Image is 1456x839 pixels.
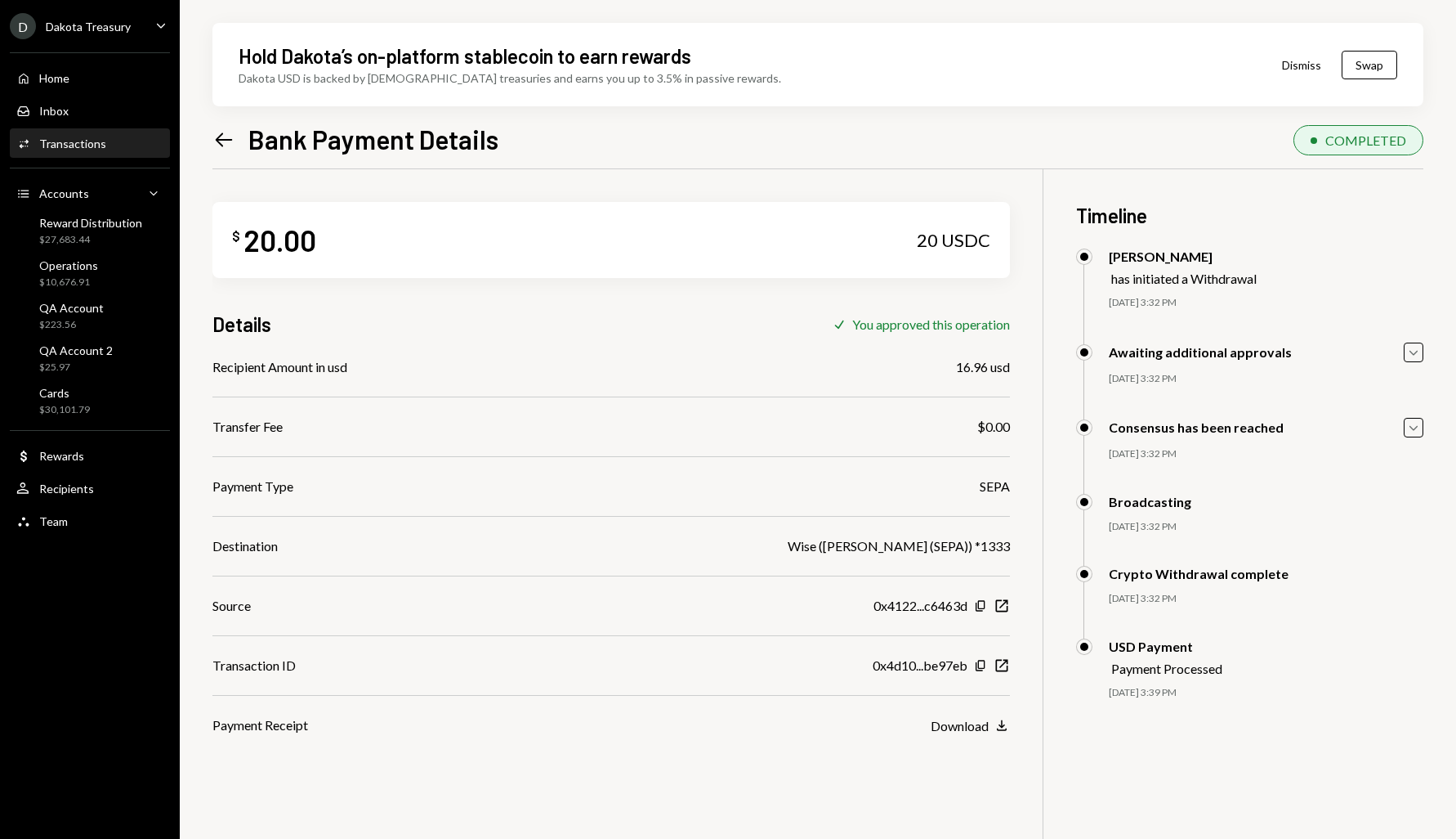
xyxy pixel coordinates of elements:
[873,656,967,675] div: 0x4d10...be97eb
[212,357,347,377] div: Recipient Amount in usd
[1109,249,1257,264] div: [PERSON_NAME]
[1109,296,1423,310] div: [DATE] 3:32 PM
[10,381,170,420] a: Cards$30,101.79
[39,301,104,315] div: QA Account
[39,449,84,463] div: Rewards
[212,536,278,556] div: Destination
[1109,566,1289,581] div: Crypto Withdrawal complete
[232,228,240,245] div: $
[977,417,1010,437] div: $0.00
[212,596,251,616] div: Source
[46,20,131,34] div: Dakota Treasury
[39,71,69,85] div: Home
[10,296,170,335] a: QA Account$223.56
[39,216,142,230] div: Reward Distribution
[956,357,1010,377] div: 16.96 usd
[1342,51,1397,79] button: Swap
[10,128,170,158] a: Transactions
[1111,271,1257,286] div: has initiated a Withdrawal
[1109,344,1292,360] div: Awaiting additional approvals
[1109,494,1191,509] div: Broadcasting
[212,656,296,675] div: Transaction ID
[10,441,170,470] a: Rewards
[248,123,498,155] h1: Bank Payment Details
[788,536,1010,556] div: Wise ([PERSON_NAME] (SEPA)) *1333
[1111,661,1222,676] div: Payment Processed
[1109,419,1284,435] div: Consensus has been reached
[212,311,271,338] h3: Details
[10,473,170,503] a: Recipients
[10,339,170,378] a: QA Account 2$25.97
[39,386,90,400] div: Cards
[1109,686,1423,700] div: [DATE] 3:39 PM
[39,104,69,118] div: Inbox
[39,258,98,272] div: Operations
[1109,592,1423,606] div: [DATE] 3:32 PM
[852,316,1010,332] div: You approved this operation
[243,222,316,258] div: 20.00
[931,718,989,734] div: Download
[1076,202,1423,229] h3: Timeline
[212,477,293,496] div: Payment Type
[212,417,283,437] div: Transfer Fee
[39,514,68,528] div: Team
[39,343,113,357] div: QA Account 2
[10,506,170,536] a: Team
[39,482,94,496] div: Recipients
[1109,372,1423,386] div: [DATE] 3:32 PM
[10,96,170,125] a: Inbox
[10,178,170,208] a: Accounts
[10,211,170,250] a: Reward Distribution$27,683.44
[10,253,170,293] a: Operations$10,676.91
[212,716,308,735] div: Payment Receipt
[39,137,106,150] div: Transactions
[39,318,104,332] div: $223.56
[39,276,98,289] div: $10,676.91
[980,477,1010,496] div: SEPA
[1109,520,1423,534] div: [DATE] 3:32 PM
[39,233,142,247] div: $27,683.44
[873,596,967,616] div: 0x4122...c6463d
[39,186,89,200] div: Accounts
[239,43,691,70] div: Hold Dakota’s on-platform stablecoin to earn rewards
[917,229,990,252] div: 20 USDC
[1325,132,1406,148] div: COMPLETED
[1109,447,1423,461] div: [DATE] 3:32 PM
[10,63,170,92] a: Home
[1262,46,1342,84] button: Dismiss
[39,403,90,417] div: $30,101.79
[931,717,1010,735] button: Download
[1109,639,1222,654] div: USD Payment
[10,13,36,39] div: D
[239,70,781,87] div: Dakota USD is backed by [DEMOGRAPHIC_DATA] treasuries and earns you up to 3.5% in passive rewards.
[39,361,113,375] div: $25.97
